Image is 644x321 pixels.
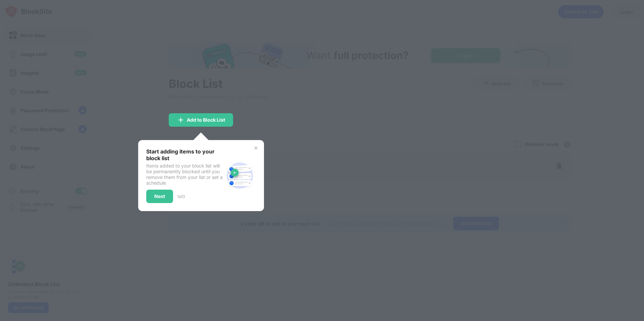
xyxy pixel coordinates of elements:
div: Next [154,194,165,199]
div: Start adding items to your block list [146,148,224,162]
div: Add to Block List [187,117,225,123]
div: 1 of 3 [177,194,185,199]
img: x-button.svg [253,145,259,151]
div: Items added to your block list will be permanently blocked until you remove them from your list o... [146,163,224,186]
img: block-site.svg [224,159,256,192]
